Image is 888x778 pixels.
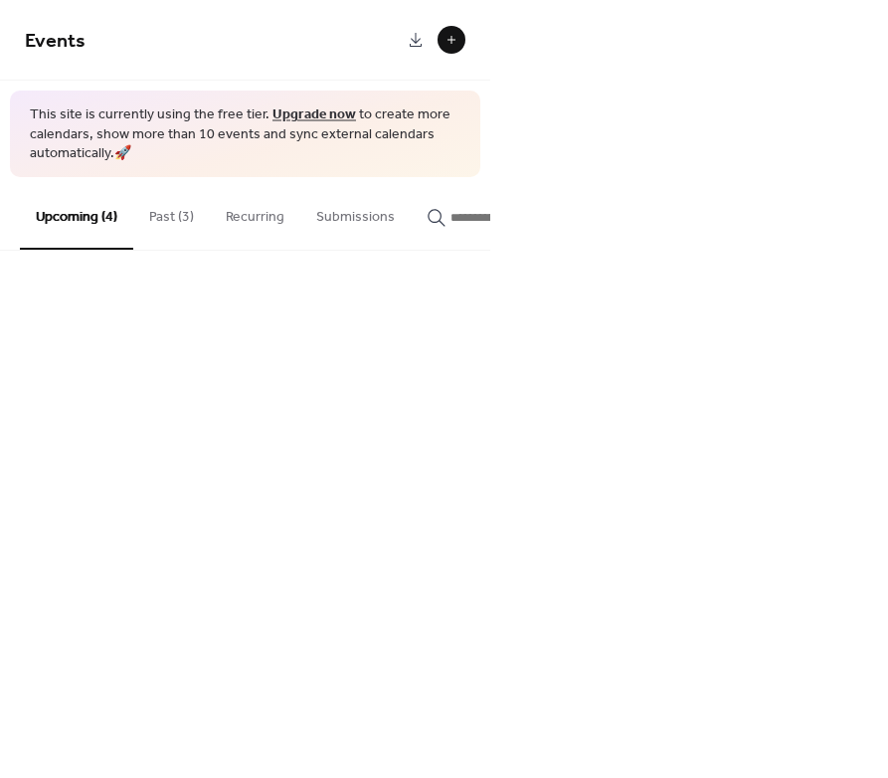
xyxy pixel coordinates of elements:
[300,177,411,248] button: Submissions
[30,105,460,164] span: This site is currently using the free tier. to create more calendars, show more than 10 events an...
[25,22,86,61] span: Events
[20,177,133,250] button: Upcoming (4)
[133,177,210,248] button: Past (3)
[272,101,356,128] a: Upgrade now
[210,177,300,248] button: Recurring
